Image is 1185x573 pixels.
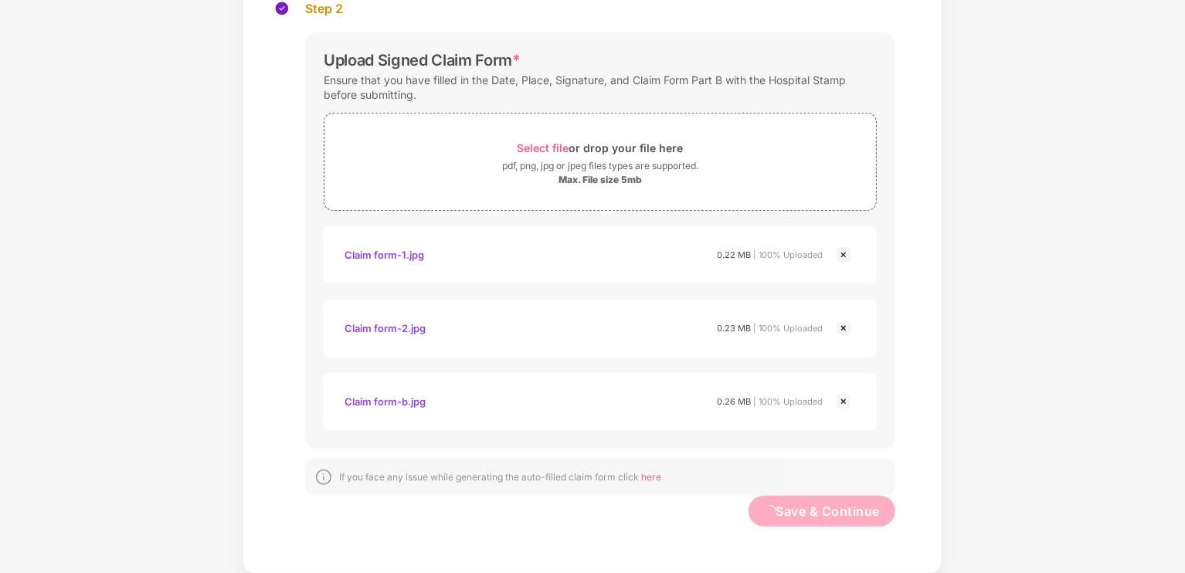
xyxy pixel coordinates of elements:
img: svg+xml;base64,PHN2ZyBpZD0iQ3Jvc3MtMjR4MjQiIHhtbG5zPSJodHRwOi8vd3d3LnczLm9yZy8yMDAwL3N2ZyIgd2lkdG... [834,319,853,337]
div: or drop your file here [518,137,684,158]
img: svg+xml;base64,PHN2ZyBpZD0iQ3Jvc3MtMjR4MjQiIHhtbG5zPSJodHRwOi8vd3d3LnczLm9yZy8yMDAwL3N2ZyIgd2lkdG... [834,392,853,411]
div: If you face any issue while generating the auto-filled claim form click [339,471,661,483]
div: Ensure that you have filled in the Date, Place, Signature, and Claim Form Part B with the Hospita... [324,70,877,105]
img: svg+xml;base64,PHN2ZyBpZD0iU3RlcC1Eb25lLTMyeDMyIiB4bWxucz0iaHR0cDovL3d3dy53My5vcmcvMjAwMC9zdmciIH... [274,1,290,16]
div: Step 2 [305,1,895,17]
div: Upload Signed Claim Form [324,51,521,70]
span: | 100% Uploaded [754,323,823,334]
span: 0.22 MB [718,249,752,260]
div: Claim form-1.jpg [345,242,424,268]
span: here [641,471,661,483]
span: 0.23 MB [718,323,752,334]
div: Claim form-2.jpg [345,315,426,341]
div: pdf, png, jpg or jpeg files types are supported. [502,158,698,174]
button: loadingSave & Continue [749,496,896,527]
div: Claim form-b.jpg [345,388,426,415]
img: svg+xml;base64,PHN2ZyBpZD0iSW5mb18tXzMyeDMyIiBkYXRhLW5hbWU9IkluZm8gLSAzMngzMiIgeG1sbnM9Imh0dHA6Ly... [314,468,333,487]
span: 0.26 MB [718,396,752,407]
span: Select file [518,141,569,154]
span: | 100% Uploaded [754,396,823,407]
div: Max. File size 5mb [559,174,642,186]
span: Select fileor drop your file herepdf, png, jpg or jpeg files types are supported.Max. File size 5mb [324,125,876,198]
img: svg+xml;base64,PHN2ZyBpZD0iQ3Jvc3MtMjR4MjQiIHhtbG5zPSJodHRwOi8vd3d3LnczLm9yZy8yMDAwL3N2ZyIgd2lkdG... [834,246,853,264]
span: | 100% Uploaded [754,249,823,260]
